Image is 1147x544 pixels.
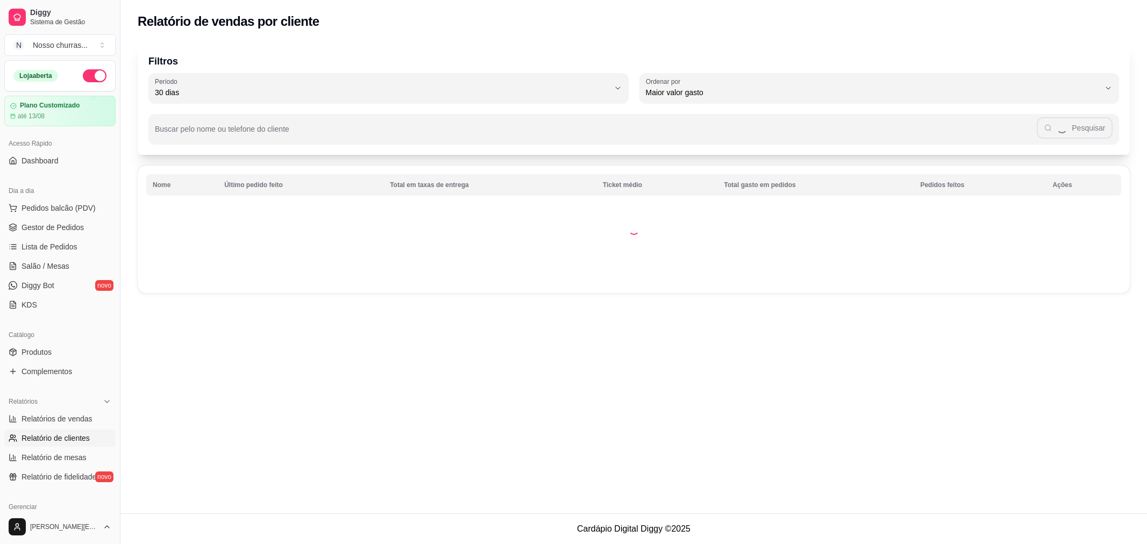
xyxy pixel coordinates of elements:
span: Diggy [30,8,111,18]
span: Lista de Pedidos [22,241,77,252]
span: Sistema de Gestão [30,18,111,26]
div: Acesso Rápido [4,135,116,152]
label: Período [155,77,181,86]
span: 30 dias [155,87,609,98]
span: Relatório de fidelidade [22,471,96,482]
a: Gestor de Pedidos [4,219,116,236]
a: KDS [4,296,116,313]
span: KDS [22,299,37,310]
span: Maior valor gasto [646,87,1100,98]
span: [PERSON_NAME][EMAIL_ADDRESS][DOMAIN_NAME] [30,522,98,531]
button: Alterar Status [83,69,106,82]
article: Plano Customizado [20,102,80,110]
span: N [13,40,24,51]
button: Select a team [4,34,116,56]
a: Salão / Mesas [4,257,116,275]
span: Pedidos balcão (PDV) [22,203,96,213]
span: Relatórios de vendas [22,413,92,424]
span: Relatório de clientes [22,433,90,443]
a: Diggy Botnovo [4,277,116,294]
div: Loja aberta [13,70,58,82]
span: Gestor de Pedidos [22,222,84,233]
button: Ordenar porMaior valor gasto [639,73,1120,103]
span: Dashboard [22,155,59,166]
div: Catálogo [4,326,116,343]
a: Relatório de clientes [4,430,116,447]
label: Ordenar por [646,77,684,86]
span: Relatórios [9,397,38,406]
a: Dashboard [4,152,116,169]
button: Período30 dias [148,73,629,103]
span: Produtos [22,347,52,357]
a: Complementos [4,363,116,380]
footer: Cardápio Digital Diggy © 2025 [120,513,1147,544]
a: Lista de Pedidos [4,238,116,255]
a: Plano Customizadoaté 13/08 [4,96,116,126]
article: até 13/08 [18,112,45,120]
span: Complementos [22,366,72,377]
div: Gerenciar [4,498,116,516]
a: Produtos [4,343,116,361]
a: Relatórios de vendas [4,410,116,427]
div: Dia a dia [4,182,116,199]
input: Buscar pelo nome ou telefone do cliente [155,128,1037,139]
a: Relatório de mesas [4,449,116,466]
span: Relatório de mesas [22,452,87,463]
span: Diggy Bot [22,280,54,291]
h2: Relatório de vendas por cliente [138,13,319,30]
button: [PERSON_NAME][EMAIL_ADDRESS][DOMAIN_NAME] [4,514,116,540]
a: Relatório de fidelidadenovo [4,468,116,485]
span: Salão / Mesas [22,261,69,271]
p: Filtros [148,54,1119,69]
button: Pedidos balcão (PDV) [4,199,116,217]
a: DiggySistema de Gestão [4,4,116,30]
div: Nosso churras ... [33,40,88,51]
div: Loading [629,224,639,235]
